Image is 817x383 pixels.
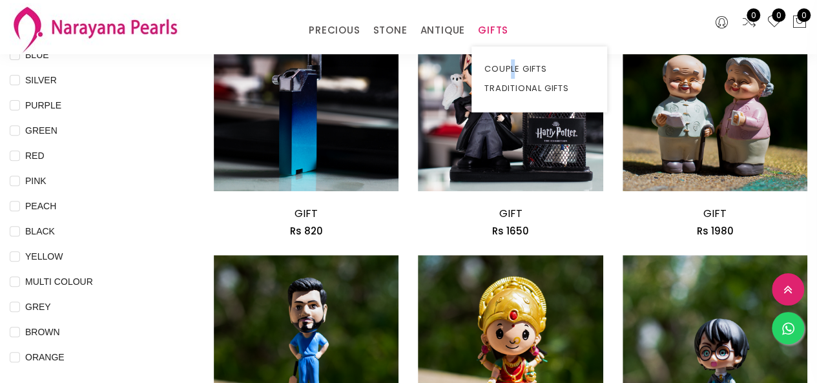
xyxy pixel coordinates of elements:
span: Rs 820 [290,224,323,238]
span: Rs 1650 [492,224,529,238]
span: PURPLE [20,98,67,112]
a: GIFTS [478,21,508,40]
span: ORANGE [20,350,70,364]
span: GREY [20,300,56,314]
span: 0 [747,8,760,22]
a: PRECIOUS [309,21,360,40]
span: Rs 1980 [696,224,733,238]
span: GREEN [20,123,63,138]
span: RED [20,149,50,163]
a: GIFT [295,206,318,221]
a: COUPLE GIFTS [484,59,594,79]
span: SILVER [20,73,62,87]
span: PINK [20,174,52,188]
a: TRADITIONAL GIFTS [484,79,594,98]
span: 0 [797,8,811,22]
button: 0 [792,14,807,31]
a: GIFT [499,206,522,221]
a: GIFT [703,206,727,221]
span: BLUE [20,48,54,62]
a: ANTIQUE [420,21,465,40]
span: 0 [772,8,785,22]
a: 0 [767,14,782,31]
span: MULTI COLOUR [20,274,98,289]
a: 0 [741,14,757,31]
span: BROWN [20,325,65,339]
a: STONE [373,21,407,40]
span: YELLOW [20,249,68,264]
span: BLACK [20,224,60,238]
span: PEACH [20,199,61,213]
